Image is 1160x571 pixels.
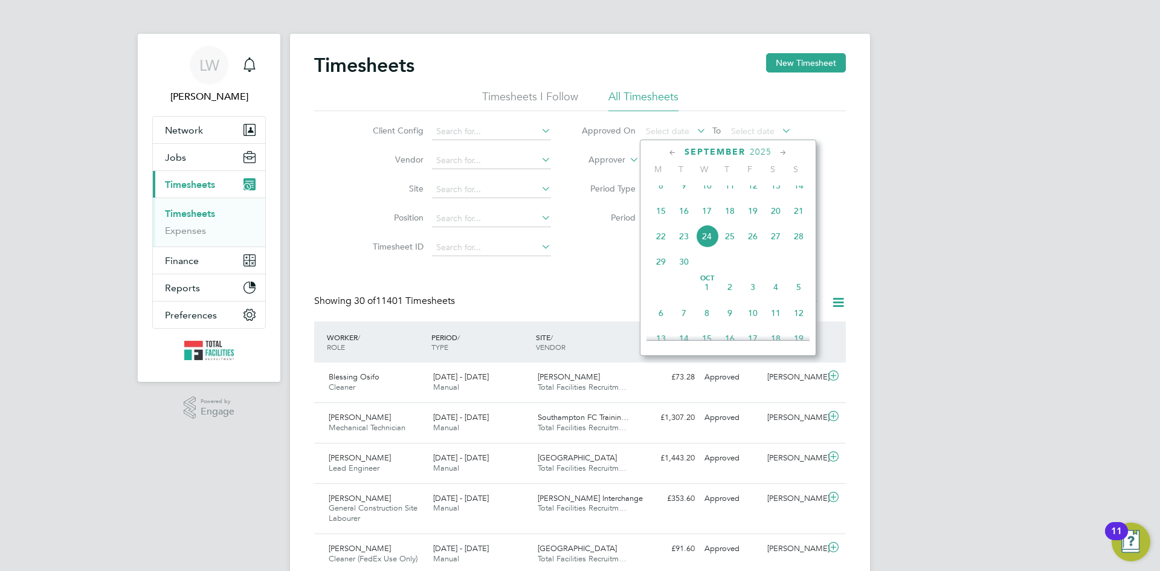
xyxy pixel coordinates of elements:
[787,199,810,222] span: 21
[731,126,775,137] span: Select date
[538,412,629,422] span: Southampton FC Trainin…
[329,543,391,553] span: [PERSON_NAME]
[165,152,186,163] span: Jobs
[538,543,617,553] span: [GEOGRAPHIC_DATA]
[433,422,459,433] span: Manual
[329,453,391,463] span: [PERSON_NAME]
[201,396,234,407] span: Powered by
[165,208,215,219] a: Timesheets
[700,408,762,428] div: Approved
[762,539,825,559] div: [PERSON_NAME]
[700,489,762,509] div: Approved
[741,199,764,222] span: 19
[199,57,219,73] span: LW
[432,152,551,169] input: Search for...
[608,89,678,111] li: All Timesheets
[329,493,391,503] span: [PERSON_NAME]
[695,174,718,197] span: 10
[431,342,448,352] span: TYPE
[741,225,764,248] span: 26
[695,302,718,324] span: 8
[766,53,846,73] button: New Timesheet
[369,154,424,165] label: Vendor
[764,199,787,222] span: 20
[538,422,627,433] span: Total Facilities Recruitm…
[787,302,810,324] span: 12
[718,199,741,222] span: 18
[581,183,636,194] label: Period Type
[700,367,762,387] div: Approved
[329,503,417,523] span: General Construction Site Labourer
[672,225,695,248] span: 23
[637,408,700,428] div: £1,307.20
[1111,531,1122,547] div: 11
[153,274,265,301] button: Reports
[201,407,234,417] span: Engage
[329,412,391,422] span: [PERSON_NAME]
[433,553,459,564] span: Manual
[165,255,199,266] span: Finance
[153,171,265,198] button: Timesheets
[649,225,672,248] span: 22
[369,125,424,136] label: Client Config
[432,181,551,198] input: Search for...
[152,46,266,104] a: LW[PERSON_NAME]
[324,326,428,358] div: WORKER
[433,503,459,513] span: Manual
[649,250,672,273] span: 29
[329,382,355,392] span: Cleaner
[672,174,695,197] span: 9
[762,408,825,428] div: [PERSON_NAME]
[685,147,746,157] span: September
[432,210,551,227] input: Search for...
[669,164,692,175] span: T
[718,276,741,298] span: 2
[764,174,787,197] span: 13
[327,342,345,352] span: ROLE
[741,174,764,197] span: 12
[428,326,533,358] div: PERIOD
[538,553,627,564] span: Total Facilities Recruitm…
[637,448,700,468] div: £1,443.20
[432,123,551,140] input: Search for...
[581,212,636,223] label: Period
[354,295,455,307] span: 11401 Timesheets
[433,453,489,463] span: [DATE] - [DATE]
[700,539,762,559] div: Approved
[538,463,627,473] span: Total Facilities Recruitm…
[738,164,761,175] span: F
[152,341,266,360] a: Go to home page
[695,199,718,222] span: 17
[165,309,217,321] span: Preferences
[153,302,265,328] button: Preferences
[672,199,695,222] span: 16
[314,53,414,77] h2: Timesheets
[646,126,689,137] span: Select date
[165,282,200,294] span: Reports
[672,302,695,324] span: 7
[433,382,459,392] span: Manual
[741,276,764,298] span: 3
[329,422,405,433] span: Mechanical Technician
[762,448,825,468] div: [PERSON_NAME]
[153,117,265,143] button: Network
[750,147,772,157] span: 2025
[735,297,819,309] label: Approved
[538,493,643,503] span: [PERSON_NAME] Interchange
[152,89,266,104] span: Louise Walsh
[649,302,672,324] span: 6
[718,225,741,248] span: 25
[314,295,457,308] div: Showing
[637,367,700,387] div: £73.28
[741,302,764,324] span: 10
[692,164,715,175] span: W
[637,489,700,509] div: £353.60
[138,34,280,382] nav: Main navigation
[433,412,489,422] span: [DATE] - [DATE]
[538,372,600,382] span: [PERSON_NAME]
[715,164,738,175] span: T
[695,276,718,282] span: Oct
[764,302,787,324] span: 11
[432,239,551,256] input: Search for...
[764,225,787,248] span: 27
